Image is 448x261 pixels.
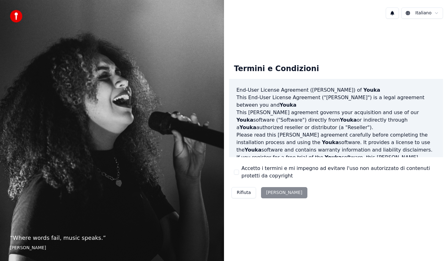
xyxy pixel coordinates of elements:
[340,117,357,123] span: Youka
[229,59,324,79] div: Termini e Condizioni
[10,234,214,242] p: “ Where words fail, music speaks. ”
[322,139,339,145] span: Youka
[245,147,261,153] span: Youka
[236,117,253,123] span: Youka
[363,87,380,93] span: Youka
[241,165,438,180] label: Accetto i termini e mi impegno ad evitare l'uso non autorizzato di contenuti protetti da copyright
[10,245,214,251] footer: [PERSON_NAME]
[236,154,436,191] p: If you register for a free trial of the software, this [PERSON_NAME] agreement will also govern t...
[236,86,436,94] h3: End-User License Agreement ([PERSON_NAME]) of
[236,109,436,131] p: This [PERSON_NAME] agreement governs your acquisition and use of our software ("Software") direct...
[236,94,436,109] p: This End-User License Agreement ("[PERSON_NAME]") is a legal agreement between you and
[10,10,22,22] img: youka
[325,154,342,160] span: Youka
[240,124,256,130] span: Youka
[236,131,436,154] p: Please read this [PERSON_NAME] agreement carefully before completing the installation process and...
[280,102,296,108] span: Youka
[231,187,256,198] button: Rifiuta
